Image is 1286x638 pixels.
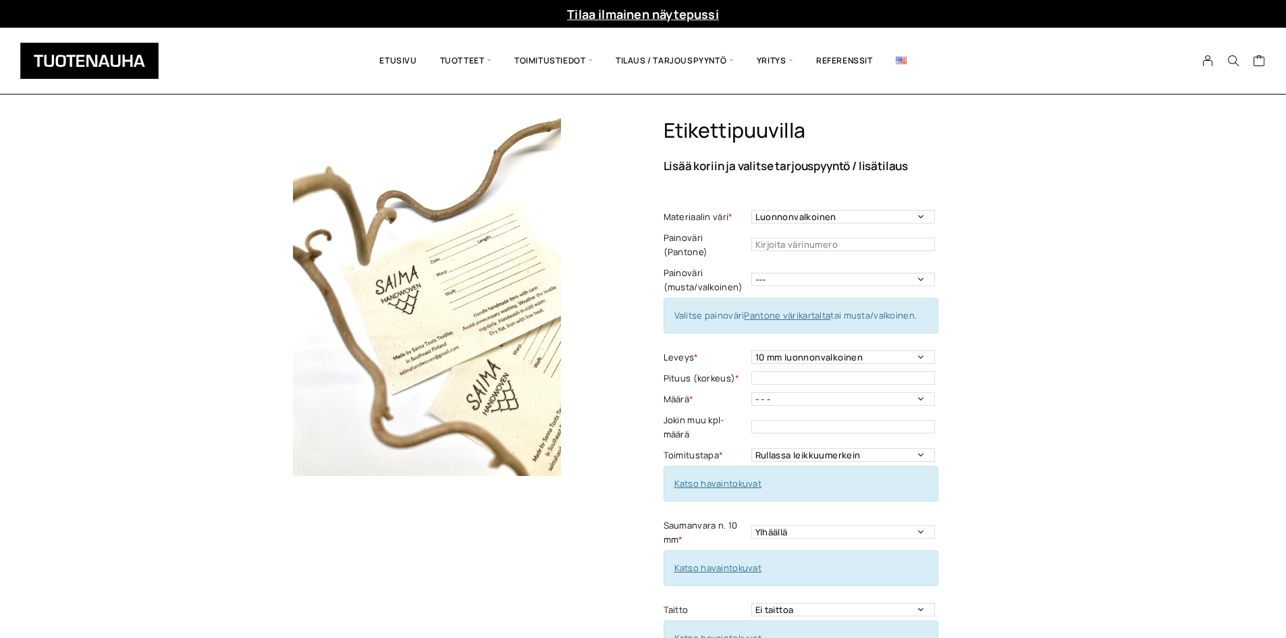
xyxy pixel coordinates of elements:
[664,231,748,259] label: Painoväri (Pantone)
[368,38,428,84] a: Etusivu
[674,477,762,489] a: Katso havaintokuvat
[664,448,748,462] label: Toimitustapa
[664,160,1038,171] p: Lisää koriin ja valitse tarjouspyyntö / lisätilaus
[744,309,830,321] a: Pantone värikartalta
[429,38,503,84] span: Tuotteet
[567,6,719,22] a: Tilaa ilmainen näytepussi
[1221,55,1246,67] button: Search
[896,57,907,64] img: English
[805,38,884,84] a: Referenssit
[674,562,762,574] a: Katso havaintokuvat
[664,392,748,406] label: Määrä
[751,238,935,251] input: Kirjoita värinumero
[664,350,748,365] label: Leveys
[664,210,748,224] label: Materiaalin väri
[604,38,745,84] span: Tilaus / Tarjouspyyntö
[664,266,748,294] label: Painoväri (musta/valkoinen)
[664,603,748,617] label: Taitto
[248,118,606,476] img: tuotenauha_etikettipuuvilla
[664,519,748,547] label: Saumanvara n. 10 mm
[674,309,917,321] span: Valitse painoväri tai musta/valkoinen.
[664,371,748,386] label: Pituus (korkeus)
[20,43,159,79] img: Tuotenauha Oy
[1195,55,1221,67] a: My Account
[745,38,805,84] span: Yritys
[1253,54,1266,70] a: Cart
[664,413,748,442] label: Jokin muu kpl-määrä
[503,38,604,84] span: Toimitustiedot
[664,118,1038,143] h1: Etikettipuuvilla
